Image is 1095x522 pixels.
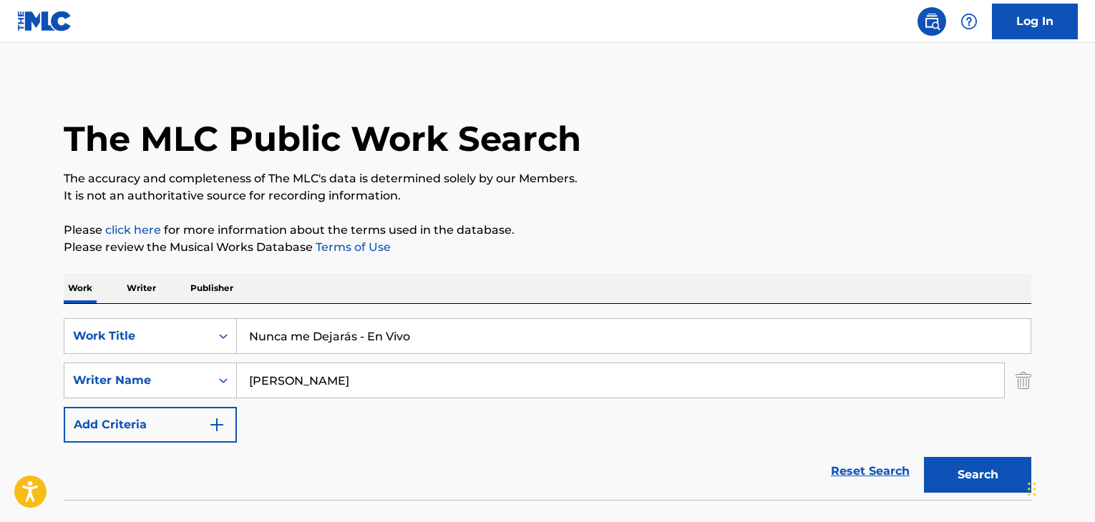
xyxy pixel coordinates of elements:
img: help [960,13,978,30]
a: Log In [992,4,1078,39]
img: 9d2ae6d4665cec9f34b9.svg [208,416,225,433]
a: Public Search [918,7,946,36]
button: Search [924,457,1031,493]
p: Writer [122,273,160,303]
img: Delete Criterion [1016,363,1031,398]
div: Writer Name [73,372,202,389]
form: Search Form [64,318,1031,500]
p: It is not an authoritative source for recording information. [64,187,1031,205]
h1: The MLC Public Work Search [64,117,581,160]
p: Work [64,273,97,303]
a: click here [105,223,161,237]
div: Work Title [73,328,202,345]
button: Add Criteria [64,407,237,443]
img: search [923,13,940,30]
p: Please review the Musical Works Database [64,239,1031,256]
div: Help [955,7,983,36]
div: Arrastrar [1028,468,1036,511]
iframe: Chat Widget [1023,453,1095,522]
img: MLC Logo [17,11,72,31]
p: The accuracy and completeness of The MLC's data is determined solely by our Members. [64,170,1031,187]
a: Reset Search [824,455,917,487]
p: Please for more information about the terms used in the database. [64,222,1031,239]
div: Widget de chat [1023,453,1095,522]
p: Publisher [186,273,238,303]
a: Terms of Use [313,240,391,254]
